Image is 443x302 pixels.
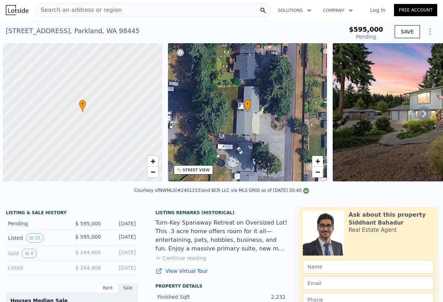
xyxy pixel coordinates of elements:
[303,276,434,290] input: Email
[8,233,66,243] div: Listed
[349,211,426,219] div: Ask about this property
[107,249,136,258] div: [DATE]
[8,264,66,271] div: Listed
[315,167,320,176] span: −
[312,156,323,167] a: Zoom in
[362,6,394,14] a: Log In
[155,254,206,262] button: Continue reading
[423,24,437,39] button: Show Options
[79,100,86,112] div: •
[349,226,397,234] div: Real Estate Agent
[6,26,139,36] div: [STREET_ADDRESS] , Parkland , WA 98445
[394,4,437,16] a: Free Account
[155,283,288,289] div: Property details
[222,293,286,301] div: 2,232
[107,220,136,227] div: [DATE]
[8,220,66,227] div: Pending
[26,233,44,243] button: View historical data
[107,233,136,243] div: [DATE]
[147,156,158,167] a: Zoom in
[150,157,155,166] span: +
[349,219,403,226] div: Siddhant Bahadur
[272,4,317,17] button: Solutions
[303,260,434,274] input: Name
[147,167,158,177] a: Zoom out
[349,26,383,33] span: $595,000
[317,4,359,17] button: Company
[22,249,37,258] button: View historical data
[98,283,118,293] div: Rent
[312,167,323,177] a: Zoom out
[75,249,101,255] span: $ 244,900
[315,157,320,166] span: +
[303,188,309,194] img: NWMLS Logo
[75,265,101,271] span: $ 244,900
[349,33,383,40] div: Pending
[150,167,155,176] span: −
[155,210,288,216] div: Listing Remarks (Historical)
[6,5,28,15] img: Lotside
[79,101,86,107] span: •
[134,188,309,193] div: Courtesy of NWMLS (#2401153) and BCR LLC via MLS GRID as of [DATE] 20:40
[118,283,138,293] div: Sale
[35,6,122,14] span: Search an address or region
[75,221,101,226] span: $ 595,000
[155,267,288,275] a: View Virtual Tour
[107,264,136,271] div: [DATE]
[155,218,288,253] div: Turn-Key Spanaway Retreat on Oversized Lot! This .3 acre home offers room for it all—entertaining...
[244,101,251,107] span: •
[75,234,101,240] span: $ 595,000
[8,249,66,258] div: Sold
[158,293,222,301] div: Finished Sqft
[183,167,210,173] div: STREET VIEW
[6,210,138,217] div: LISTING & SALE HISTORY
[244,100,251,112] div: •
[395,25,420,38] button: SAVE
